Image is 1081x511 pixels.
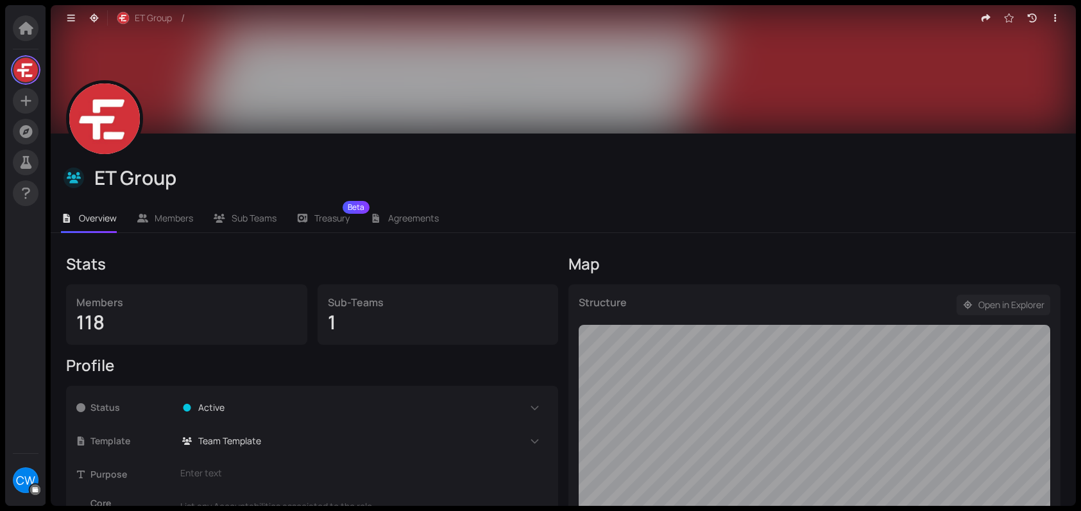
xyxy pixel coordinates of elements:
span: Team Template [198,434,261,448]
span: Active [198,401,225,415]
img: LsfHRQdbm8.jpeg [13,58,38,82]
sup: Beta [343,201,370,214]
div: Enter text [180,466,540,480]
div: ET Group [94,166,1058,190]
span: CW [16,467,35,493]
span: Overview [79,212,117,224]
span: Purpose [90,467,173,481]
span: Agreements [388,212,439,224]
span: Open in Explorer [978,298,1044,312]
div: Members [76,295,297,310]
div: Stats [66,254,558,274]
button: Open in Explorer [957,295,1051,315]
button: ET Group [110,8,178,28]
span: Template [90,434,173,448]
span: Sub Teams [232,212,277,224]
img: r-RjKx4yED.jpeg [117,12,129,24]
div: Structure [579,295,627,325]
span: Treasury [314,214,350,223]
div: Profile [66,355,558,376]
img: sxiwkZVnJ8.jpeg [69,83,140,154]
span: Members [155,212,193,224]
div: 1 [328,310,549,334]
div: 118 [76,310,297,334]
div: Sub-Teams [328,295,549,310]
span: ET Group [135,11,172,25]
div: Map [568,254,1060,274]
span: Status [90,401,173,415]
